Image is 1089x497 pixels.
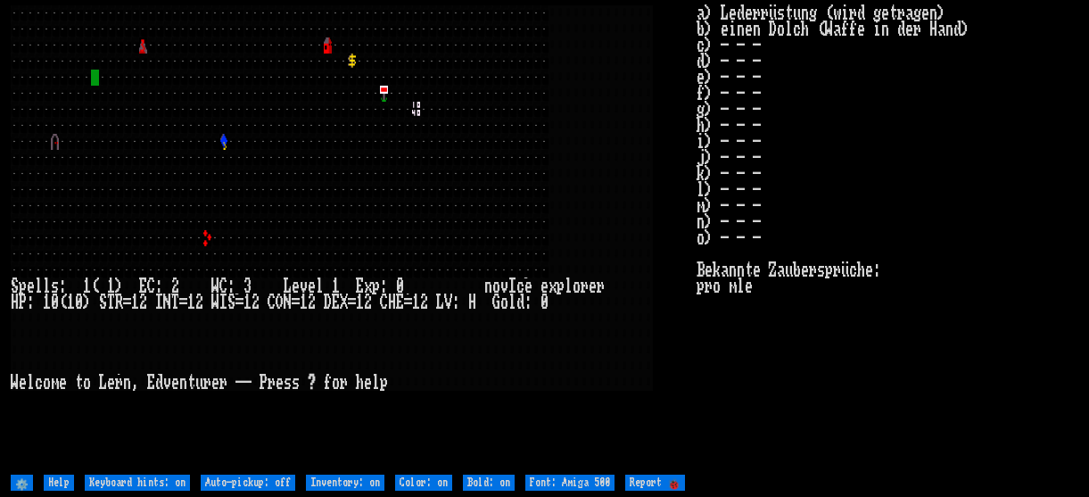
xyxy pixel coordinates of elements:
[468,294,476,311] div: H
[227,294,235,311] div: S
[308,375,316,391] div: ?
[597,278,605,294] div: r
[316,278,324,294] div: l
[107,375,115,391] div: ein
[589,278,597,294] div: e
[565,278,573,294] div: l
[83,375,91,391] div: o
[348,294,356,311] div: =
[268,294,276,311] div: C
[11,375,19,391] div: W
[284,278,292,294] div: L
[27,294,35,311] div: :
[324,294,332,311] div: D
[187,294,195,311] div: 1
[540,294,549,311] div: 0
[332,294,340,311] div: E
[524,278,532,294] div: e
[260,375,268,391] div: P
[332,375,340,391] div: o
[115,375,123,391] div: r
[171,375,179,391] div: e
[203,375,211,391] div: r
[300,294,308,311] div: 1
[573,278,581,294] div: o
[463,475,515,491] input: Bold: on
[211,278,219,294] div: W
[67,294,75,311] div: 1
[516,294,524,311] div: d
[211,375,219,391] div: e
[147,278,155,294] div: C
[444,294,452,311] div: V
[340,294,348,311] div: X
[115,278,123,294] div: )
[364,375,372,391] div: e
[19,375,27,391] div: e
[59,375,67,391] div: e
[516,278,524,294] div: c
[195,294,203,311] div: 2
[11,294,19,311] div: H
[372,375,380,391] div: l
[163,294,171,311] div: N
[219,278,227,294] div: C
[163,375,171,391] div: v
[235,294,243,311] div: =
[51,294,59,311] div: 0
[292,294,300,311] div: =
[99,294,107,311] div: S
[44,475,74,491] input: Help
[284,375,292,391] div: s
[35,278,43,294] div: l
[252,294,260,311] div: 2
[492,278,500,294] div: o
[11,475,33,491] input: ⚙️
[171,278,179,294] div: 2
[380,375,388,391] div: p
[139,278,147,294] div: Ein
[75,294,83,311] div: 0
[85,475,190,491] input: Keyboard hints: on
[155,294,163,311] div: Ich
[332,278,340,294] div: 1
[396,294,404,311] div: Ein
[219,375,227,391] div: r
[508,278,516,294] div: Ich
[195,375,203,391] div: u
[284,294,292,311] div: N
[107,294,115,311] div: T
[123,294,131,311] div: =
[306,475,384,491] input: Inventory: on
[324,375,332,391] div: f
[404,294,412,311] div: =
[292,278,300,294] div: e
[27,278,35,294] div: e
[492,294,500,311] div: G
[123,375,131,391] div: n
[179,375,187,391] div: n
[19,278,27,294] div: p
[364,294,372,311] div: 2
[500,278,508,294] div: v
[43,294,51,311] div: 1
[625,475,685,491] input: Report 🐞
[235,375,243,391] div: -
[243,375,252,391] div: -
[131,294,139,311] div: 1
[268,375,276,391] div: r
[525,475,615,491] input: Font: Amiga 500
[83,278,91,294] div: 1
[380,294,388,311] div: C
[27,375,35,391] div: l
[43,278,51,294] div: l
[179,294,187,311] div: =
[388,294,396,311] div: H
[372,278,380,294] div: p
[300,278,308,294] div: v
[356,278,364,294] div: E
[243,294,252,311] div: 1
[380,278,388,294] div: :
[340,375,348,391] div: r
[107,278,115,294] div: 1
